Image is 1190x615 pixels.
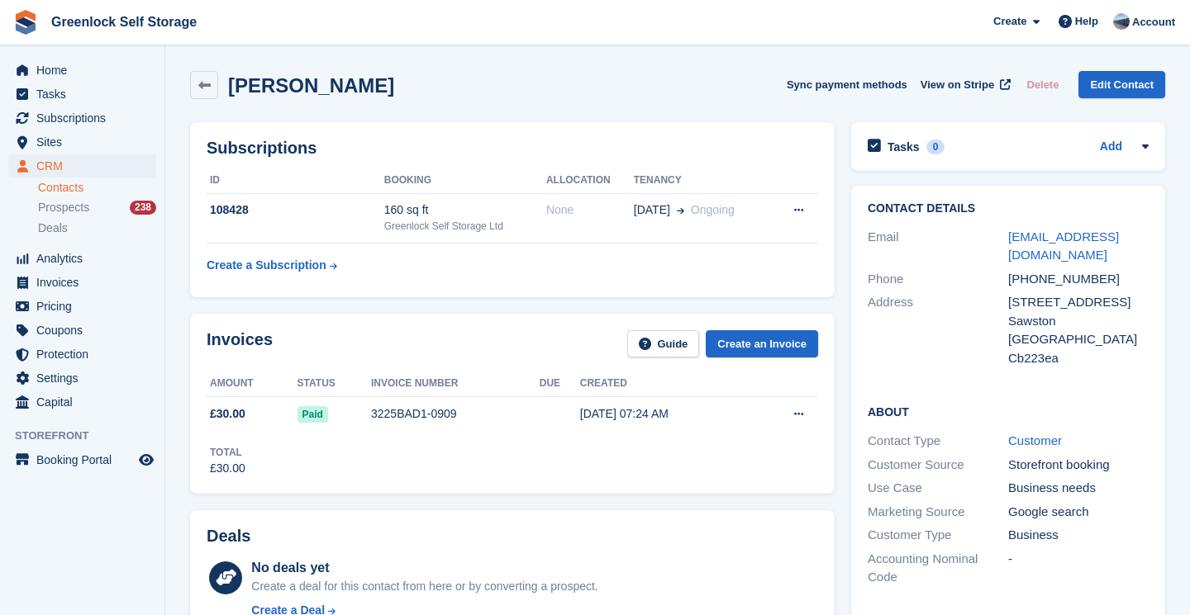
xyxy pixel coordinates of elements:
a: [EMAIL_ADDRESS][DOMAIN_NAME] [1008,229,1119,263]
a: menu [8,130,156,154]
a: menu [8,390,156,414]
a: menu [8,83,156,106]
a: menu [8,106,156,130]
a: Add [1100,138,1122,157]
span: Storefront [15,428,164,444]
a: Preview store [136,450,156,470]
span: Sites [36,130,136,154]
span: Home [36,59,136,82]
a: menu [8,367,156,390]
a: menu [8,319,156,342]
div: 0 [926,140,945,154]
div: None [546,201,634,219]
h2: Invoices [207,330,273,357]
div: Address [868,293,1008,367]
img: Jamie Hamilton [1113,13,1130,30]
div: [STREET_ADDRESS] [1008,293,1149,312]
div: 3225BAD1-0909 [371,405,540,423]
h2: About [868,403,1149,419]
div: Create a deal for this contact from here or by converting a prospect. [251,578,597,595]
a: Deals [38,220,156,237]
div: £30.00 [210,460,245,477]
th: Amount [207,371,297,397]
span: Deals [38,220,68,236]
div: Use Case [868,479,1008,498]
th: Tenancy [634,168,771,194]
a: menu [8,295,156,318]
span: Invoices [36,271,136,294]
div: 238 [130,201,156,215]
span: Prospects [38,200,89,215]
div: No deals yet [251,558,597,578]
span: Analytics [36,247,136,270]
a: Create an Invoice [706,330,818,357]
div: Sawston [1008,312,1149,331]
div: - [1008,550,1149,587]
span: Account [1132,14,1175,31]
span: Ongoing [691,203,735,216]
span: Create [993,13,1026,30]
a: menu [8,59,156,82]
a: Prospects 238 [38,199,156,216]
div: Business [1008,526,1149,545]
button: Sync payment methods [787,71,907,98]
span: £30.00 [210,405,245,423]
a: Customer [1008,433,1062,447]
a: menu [8,154,156,177]
div: Contact Type [868,432,1008,451]
h2: Contact Details [868,202,1149,215]
div: 160 sq ft [384,201,546,219]
th: Status [297,371,371,397]
span: Settings [36,367,136,390]
div: Google search [1008,503,1149,522]
h2: Subscriptions [207,139,818,158]
a: Edit Contact [1078,71,1165,98]
div: Phone [868,270,1008,289]
span: Booking Portal [36,448,136,471]
span: Paid [297,406,328,423]
span: Tasks [36,83,136,106]
h2: Deals [207,527,250,546]
span: Pricing [36,295,136,318]
th: Allocation [546,168,634,194]
h2: [PERSON_NAME] [228,74,394,97]
div: Create a Subscription [207,257,326,274]
th: Created [580,371,751,397]
span: Help [1075,13,1098,30]
a: Greenlock Self Storage [45,8,203,35]
div: Email [868,228,1008,265]
a: Contacts [38,180,156,196]
div: Marketing Source [868,503,1008,522]
div: Greenlock Self Storage Ltd [384,219,546,234]
div: Total [210,445,245,460]
div: Customer Source [868,456,1008,475]
h2: Tasks [888,140,920,154]
th: Due [540,371,580,397]
a: menu [8,343,156,366]
div: [GEOGRAPHIC_DATA] [1008,330,1149,349]
a: menu [8,271,156,294]
th: Booking [384,168,546,194]
span: Subscriptions [36,106,136,130]
th: ID [207,168,384,194]
span: Capital [36,390,136,414]
span: CRM [36,154,136,177]
a: Create a Subscription [207,250,337,281]
a: menu [8,247,156,270]
span: [DATE] [634,201,670,219]
a: View on Stripe [914,71,1014,98]
div: Customer Type [868,526,1008,545]
div: 108428 [207,201,384,219]
div: [PHONE_NUMBER] [1008,270,1149,289]
a: menu [8,448,156,471]
span: Coupons [36,319,136,342]
div: [DATE] 07:24 AM [580,405,751,423]
th: Invoice number [371,371,540,397]
div: Cb223ea [1008,349,1149,368]
div: Accounting Nominal Code [868,550,1008,587]
img: stora-icon-8386f47178a22dfd0bd8f6a31ec36ba5ce8667c1dd55bd0f319d3a0aa187defe.svg [13,10,38,35]
div: Business needs [1008,479,1149,498]
span: View on Stripe [921,77,994,93]
span: Protection [36,343,136,366]
a: Guide [627,330,700,357]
